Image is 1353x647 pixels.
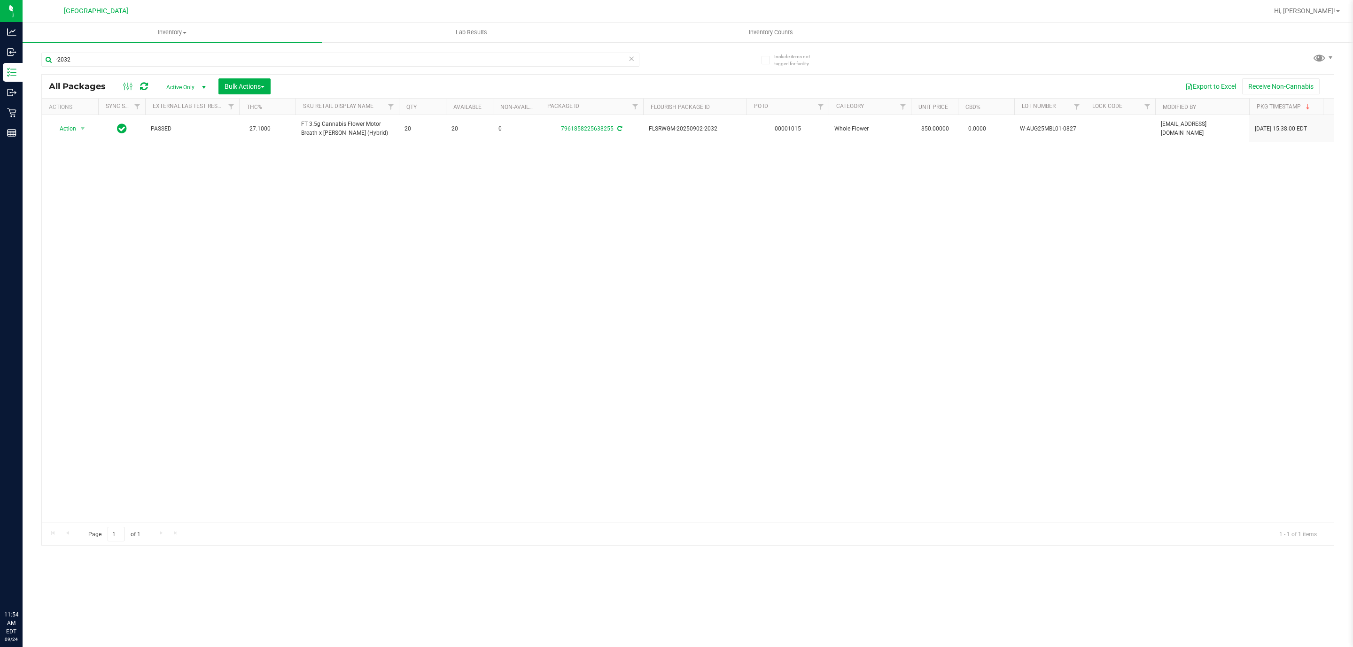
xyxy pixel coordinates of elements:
a: Filter [1069,99,1085,115]
inline-svg: Retail [7,108,16,117]
span: 20 [404,124,440,133]
span: Include items not tagged for facility [774,53,821,67]
span: W-AUG25MBL01-0827 [1020,124,1079,133]
a: Sku Retail Display Name [303,103,373,109]
span: 27.1000 [245,122,275,136]
span: In Sync [117,122,127,135]
a: Filter [813,99,829,115]
a: Flourish Package ID [651,104,710,110]
a: Filter [895,99,911,115]
iframe: Resource center [9,572,38,600]
a: Sync Status [106,103,142,109]
inline-svg: Outbound [7,88,16,97]
inline-svg: Inventory [7,68,16,77]
span: Lab Results [443,28,500,37]
span: 20 [451,124,487,133]
a: Filter [130,99,145,115]
span: Clear [628,53,635,65]
input: 1 [108,527,124,541]
a: External Lab Test Result [153,103,226,109]
a: 00001015 [775,125,801,132]
span: Bulk Actions [225,83,264,90]
a: Inventory [23,23,322,42]
a: Available [453,104,482,110]
span: FLSRWGM-20250902-2032 [649,124,741,133]
a: Filter [628,99,643,115]
span: Hi, [PERSON_NAME]! [1274,7,1335,15]
a: Lot Number [1022,103,1056,109]
a: Qty [406,104,417,110]
a: Modified By [1163,104,1196,110]
span: Whole Flower [834,124,905,133]
span: Page of 1 [80,527,148,541]
a: Filter [224,99,239,115]
span: 0.0000 [964,122,991,136]
span: [DATE] 15:38:00 EDT [1255,124,1307,133]
inline-svg: Reports [7,128,16,138]
span: 0 [498,124,534,133]
p: 09/24 [4,636,18,643]
a: Non-Available [500,104,542,110]
p: 11:54 AM EDT [4,610,18,636]
a: Filter [383,99,399,115]
a: PO ID [754,103,768,109]
span: Inventory Counts [736,28,806,37]
a: Unit Price [918,104,948,110]
a: Inventory Counts [621,23,920,42]
button: Receive Non-Cannabis [1242,78,1320,94]
a: CBD% [965,104,980,110]
span: Action [51,122,77,135]
a: THC% [247,104,262,110]
a: Filter [1140,99,1155,115]
a: Package ID [547,103,579,109]
a: Pkg Timestamp [1257,103,1312,110]
span: [GEOGRAPHIC_DATA] [64,7,128,15]
span: $50.00000 [917,122,954,136]
span: FT 3.5g Cannabis Flower Motor Breath x [PERSON_NAME] (Hybrid) [301,120,393,138]
button: Export to Excel [1179,78,1242,94]
a: Category [836,103,864,109]
input: Search Package ID, Item Name, SKU, Lot or Part Number... [41,53,639,67]
span: Sync from Compliance System [616,125,622,132]
a: 7961858225638255 [561,125,614,132]
inline-svg: Inbound [7,47,16,57]
span: Inventory [23,28,322,37]
div: Actions [49,104,94,110]
span: All Packages [49,81,115,92]
span: 1 - 1 of 1 items [1272,527,1324,541]
button: Bulk Actions [218,78,271,94]
a: Lock Code [1092,103,1122,109]
span: select [77,122,89,135]
span: PASSED [151,124,233,133]
inline-svg: Analytics [7,27,16,37]
a: Lab Results [322,23,621,42]
span: [EMAIL_ADDRESS][DOMAIN_NAME] [1161,120,1244,138]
